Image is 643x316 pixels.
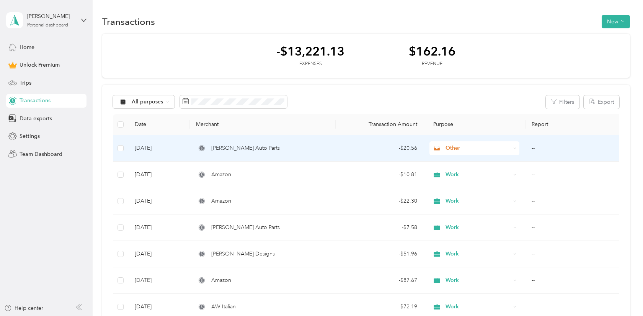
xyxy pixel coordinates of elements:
span: Work [446,303,511,311]
span: Work [446,250,511,258]
span: Work [446,197,511,205]
span: [PERSON_NAME] Auto Parts [211,223,280,232]
span: Other [446,144,511,152]
span: Work [446,223,511,232]
td: [DATE] [129,267,190,294]
span: Unlock Premium [20,61,60,69]
th: Report [525,114,623,135]
span: Home [20,43,34,51]
td: [DATE] [129,241,190,267]
div: - $7.58 [342,223,417,232]
span: AW Italian [211,303,236,311]
th: Date [129,114,190,135]
button: Export [584,95,619,109]
span: Amazon [211,170,231,179]
div: - $20.56 [342,144,417,152]
span: Settings [20,132,40,140]
span: Work [446,276,511,285]
div: Personal dashboard [27,23,68,28]
button: Help center [4,304,43,312]
td: -- [525,188,623,214]
td: -- [525,162,623,188]
td: [DATE] [129,214,190,241]
div: - $72.19 [342,303,417,311]
span: [PERSON_NAME] Designs [211,250,275,258]
span: Team Dashboard [20,150,62,158]
span: Data exports [20,115,52,123]
button: Filters [546,95,579,109]
div: Revenue [409,61,455,67]
div: - $10.81 [342,170,417,179]
div: - $22.30 [342,197,417,205]
button: New [602,15,630,28]
td: -- [525,267,623,294]
span: All purposes [132,99,163,105]
span: Work [446,170,511,179]
div: -$13,221.13 [276,44,344,58]
td: -- [525,241,623,267]
div: [PERSON_NAME] [27,12,75,20]
span: Amazon [211,276,231,285]
th: Merchant [190,114,336,135]
h1: Transactions [102,18,155,26]
div: $162.16 [409,44,455,58]
iframe: Everlance-gr Chat Button Frame [600,273,643,316]
td: [DATE] [129,162,190,188]
td: [DATE] [129,188,190,214]
span: Transactions [20,97,51,105]
span: Purpose [429,121,454,128]
span: Trips [20,79,31,87]
div: Expenses [276,61,344,67]
span: [PERSON_NAME] Auto Parts [211,144,280,152]
span: Amazon [211,197,231,205]
td: -- [525,135,623,162]
th: Transaction Amount [336,114,423,135]
td: -- [525,214,623,241]
div: - $51.96 [342,250,417,258]
div: - $87.67 [342,276,417,285]
td: [DATE] [129,135,190,162]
